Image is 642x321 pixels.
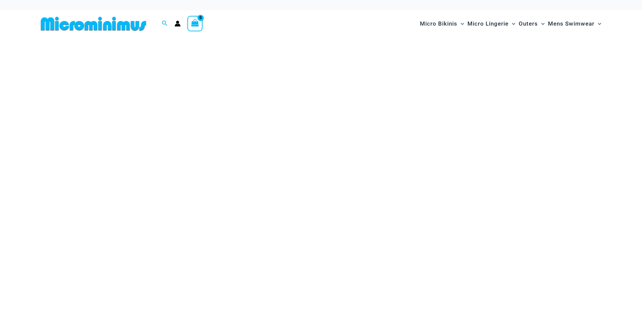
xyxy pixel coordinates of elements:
[38,16,149,31] img: MM SHOP LOGO FLAT
[546,13,603,34] a: Mens SwimwearMenu ToggleMenu Toggle
[538,15,545,32] span: Menu Toggle
[467,15,509,32] span: Micro Lingerie
[417,12,604,35] nav: Site Navigation
[420,15,457,32] span: Micro Bikinis
[594,15,601,32] span: Menu Toggle
[175,21,181,27] a: Account icon link
[548,15,594,32] span: Mens Swimwear
[466,13,517,34] a: Micro LingerieMenu ToggleMenu Toggle
[187,16,203,31] a: View Shopping Cart, empty
[457,15,464,32] span: Menu Toggle
[509,15,515,32] span: Menu Toggle
[162,20,168,28] a: Search icon link
[517,13,546,34] a: OutersMenu ToggleMenu Toggle
[418,13,466,34] a: Micro BikinisMenu ToggleMenu Toggle
[519,15,538,32] span: Outers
